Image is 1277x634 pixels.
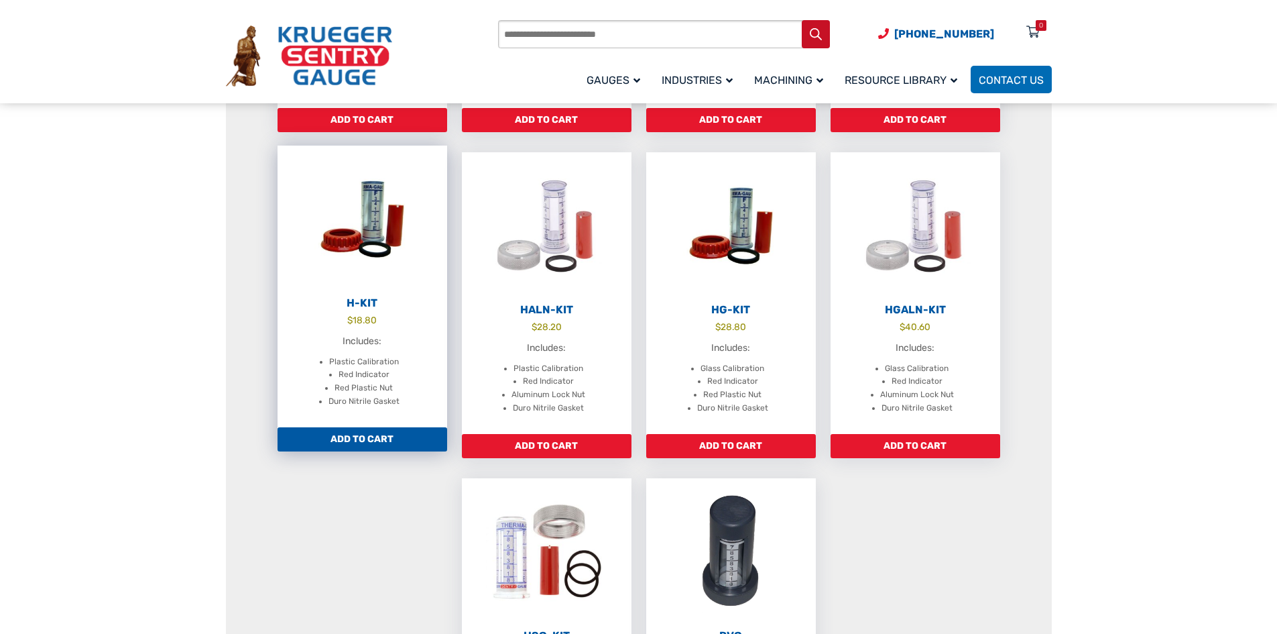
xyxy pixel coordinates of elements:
[844,341,987,356] p: Includes:
[347,315,353,325] span: $
[278,146,447,293] img: H-Kit
[746,64,837,95] a: Machining
[707,375,758,388] li: Red Indicator
[475,341,618,356] p: Includes:
[654,64,746,95] a: Industries
[894,28,994,40] span: [PHONE_NUMBER]
[278,108,447,132] a: Add to cart: “ALG-H”
[587,74,640,87] span: Gauges
[278,146,447,427] a: H-Kit $18.80 Includes: Plastic Calibration Red Indicator Red Plastic Nut Duro Nitrile Gasket
[971,66,1052,93] a: Contact Us
[462,303,631,317] h2: HALN-Kit
[328,395,400,409] li: Duro Nitrile Gasket
[278,427,447,452] a: Add to cart: “H-Kit”
[900,321,930,332] bdi: 40.60
[329,356,399,369] li: Plastic Calibration
[646,108,816,132] a: Add to cart: “Float-N”
[754,74,823,87] span: Machining
[831,434,1000,458] a: Add to cart: “HGALN-Kit”
[878,25,994,42] a: Phone Number (920) 434-8860
[1039,20,1043,31] div: 0
[532,321,562,332] bdi: 28.20
[646,434,816,458] a: Add to cart: “HG-Kit”
[831,152,1000,300] img: HGALN-Kit
[880,388,954,402] li: Aluminum Lock Nut
[462,108,631,132] a: Add to cart: “ALN”
[291,334,434,349] p: Includes:
[831,303,1000,317] h2: HGALN-Kit
[226,25,392,87] img: Krueger Sentry Gauge
[831,152,1000,434] a: HGALN-Kit $40.60 Includes: Glass Calibration Red Indicator Aluminum Lock Nut Duro Nitrile Gasket
[339,368,389,382] li: Red Indicator
[579,64,654,95] a: Gauges
[646,152,816,434] a: HG-Kit $28.80 Includes: Glass Calibration Red Indicator Red Plastic Nut Duro Nitrile Gasket
[703,388,762,402] li: Red Plastic Nut
[646,303,816,317] h2: HG-Kit
[462,152,631,300] img: HALN-Kit
[347,315,377,325] bdi: 18.80
[523,375,574,388] li: Red Indicator
[837,64,971,95] a: Resource Library
[660,341,802,356] p: Includes:
[979,74,1044,87] span: Contact Us
[335,382,393,395] li: Red Plastic Nut
[662,74,733,87] span: Industries
[513,402,584,415] li: Duro Nitrile Gasket
[892,375,942,388] li: Red Indicator
[715,321,721,332] span: $
[881,402,953,415] li: Duro Nitrile Gasket
[462,434,631,458] a: Add to cart: “HALN-Kit”
[646,152,816,300] img: HG-Kit
[701,362,764,376] li: Glass Calibration
[885,362,949,376] li: Glass Calibration
[715,321,746,332] bdi: 28.80
[278,297,447,310] h2: H-Kit
[845,74,957,87] span: Resource Library
[462,478,631,626] img: HSG-Kit
[511,388,585,402] li: Aluminum Lock Nut
[462,152,631,434] a: HALN-Kit $28.20 Includes: Plastic Calibration Red Indicator Aluminum Lock Nut Duro Nitrile Gasket
[831,108,1000,132] a: Add to cart: “Float-P”
[513,362,583,376] li: Plastic Calibration
[646,478,816,626] img: PVG
[697,402,768,415] li: Duro Nitrile Gasket
[532,321,537,332] span: $
[900,321,905,332] span: $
